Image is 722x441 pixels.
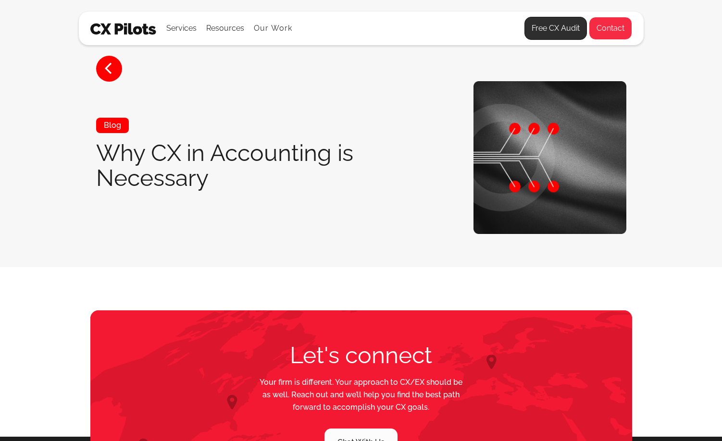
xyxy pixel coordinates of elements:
a: < [96,56,122,82]
h1: Why CX in Accounting is Necessary [96,140,397,190]
div: Resources [206,12,244,45]
h2: Let's connect [239,342,483,368]
a: Our Work [254,24,293,33]
a: Free CX Audit [524,17,587,40]
div: Resources [206,22,244,35]
div: Services [166,12,197,45]
div: Services [166,22,197,35]
div: Blog [96,118,129,133]
p: Your firm is different. Your approach to CX/EX should be as well. Reach out and we’ll help you fi... [257,376,466,414]
a: Contact [589,17,632,40]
